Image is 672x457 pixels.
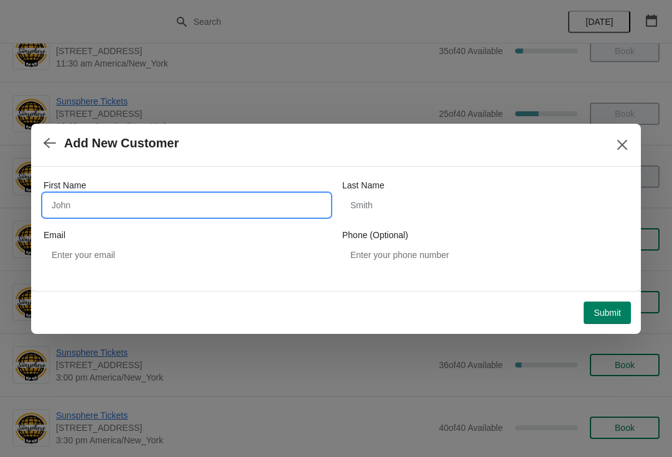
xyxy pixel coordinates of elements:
[594,308,621,318] span: Submit
[342,194,628,216] input: Smith
[611,134,633,156] button: Close
[44,179,86,192] label: First Name
[64,136,179,150] h2: Add New Customer
[44,244,330,266] input: Enter your email
[44,194,330,216] input: John
[342,229,408,241] label: Phone (Optional)
[342,179,385,192] label: Last Name
[342,244,628,266] input: Enter your phone number
[584,302,631,324] button: Submit
[44,229,65,241] label: Email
